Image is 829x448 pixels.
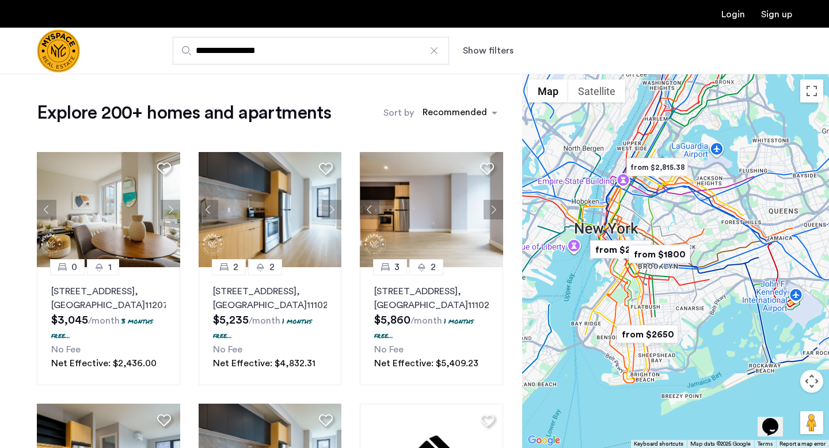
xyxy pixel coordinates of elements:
[690,441,751,447] span: Map data ©2025 Google
[585,237,656,263] div: from $2950
[374,345,404,354] span: No Fee
[417,102,503,123] ng-select: sort-apartment
[51,359,157,368] span: Net Effective: $2,436.00
[199,267,342,385] a: 22[STREET_ADDRESS], [GEOGRAPHIC_DATA]111021 months free...No FeeNet Effective: $4,832.31
[431,260,436,274] span: 2
[525,433,563,448] img: Google
[71,260,77,274] span: 0
[213,314,249,326] span: $5,235
[213,359,315,368] span: Net Effective: $4,832.31
[51,345,81,354] span: No Fee
[721,10,745,19] a: Login
[51,284,166,312] p: [STREET_ADDRESS] 11207
[51,314,88,326] span: $3,045
[634,440,683,448] button: Keyboard shortcuts
[484,200,503,219] button: Next apartment
[173,37,449,64] input: Apartment Search
[199,152,342,267] img: 1997_638519968035243270.png
[161,200,180,219] button: Next apartment
[394,260,400,274] span: 3
[568,79,625,102] button: Show satellite imagery
[199,200,218,219] button: Previous apartment
[612,321,683,347] div: from $2650
[322,200,341,219] button: Next apartment
[213,316,312,340] p: 1 months free...
[37,29,80,73] img: logo
[360,267,503,385] a: 32[STREET_ADDRESS], [GEOGRAPHIC_DATA]111021 months free...No FeeNet Effective: $5,409.23
[108,260,112,274] span: 1
[213,284,328,312] p: [STREET_ADDRESS] 11102
[249,316,280,325] sub: /month
[37,152,180,267] img: 1997_638519001096654587.png
[88,316,120,325] sub: /month
[421,105,487,122] div: Recommended
[624,241,695,267] div: from $1800
[37,267,180,385] a: 01[STREET_ADDRESS], [GEOGRAPHIC_DATA]112073 months free...No FeeNet Effective: $2,436.00
[761,10,792,19] a: Registration
[360,200,379,219] button: Previous apartment
[37,29,80,73] a: Cazamio Logo
[800,79,823,102] button: Toggle fullscreen view
[374,284,489,312] p: [STREET_ADDRESS] 11102
[622,154,693,180] div: from $2,815.38
[463,44,514,58] button: Show or hide filters
[37,200,56,219] button: Previous apartment
[374,314,410,326] span: $5,860
[800,370,823,393] button: Map camera controls
[37,101,331,124] h1: Explore 200+ homes and apartments
[383,106,414,120] label: Sort by
[360,152,503,267] img: 1997_638519968069068022.png
[213,345,242,354] span: No Fee
[410,316,442,325] sub: /month
[528,79,568,102] button: Show street map
[800,411,823,434] button: Drag Pegman onto the map to open Street View
[525,433,563,448] a: Open this area in Google Maps (opens a new window)
[374,359,478,368] span: Net Effective: $5,409.23
[233,260,238,274] span: 2
[779,440,826,448] a: Report a map error
[269,260,275,274] span: 2
[758,440,773,448] a: Terms (opens in new tab)
[758,402,794,436] iframe: chat widget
